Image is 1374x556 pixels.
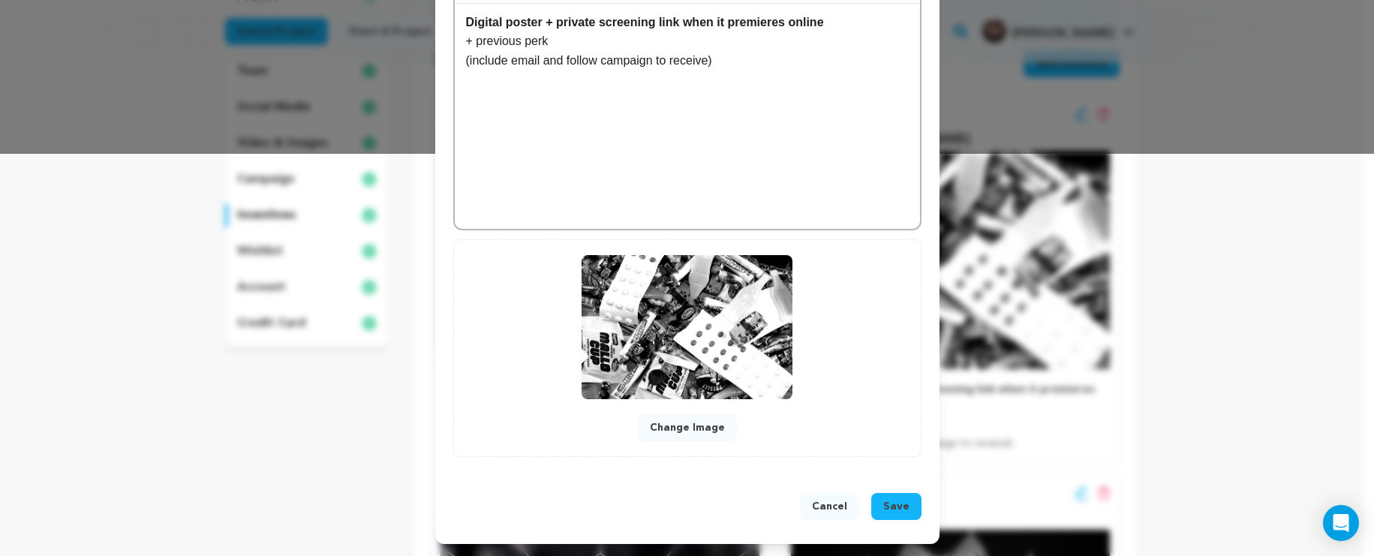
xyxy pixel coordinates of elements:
[871,493,922,520] button: Save
[883,499,909,514] span: Save
[466,16,824,29] strong: Digital poster + private screening link when it premieres online
[638,414,737,441] button: Change Image
[466,32,909,51] p: + previous perk
[1323,505,1359,541] div: Open Intercom Messenger
[466,51,909,71] p: (include email and follow campaign to receive)
[800,493,859,520] button: Cancel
